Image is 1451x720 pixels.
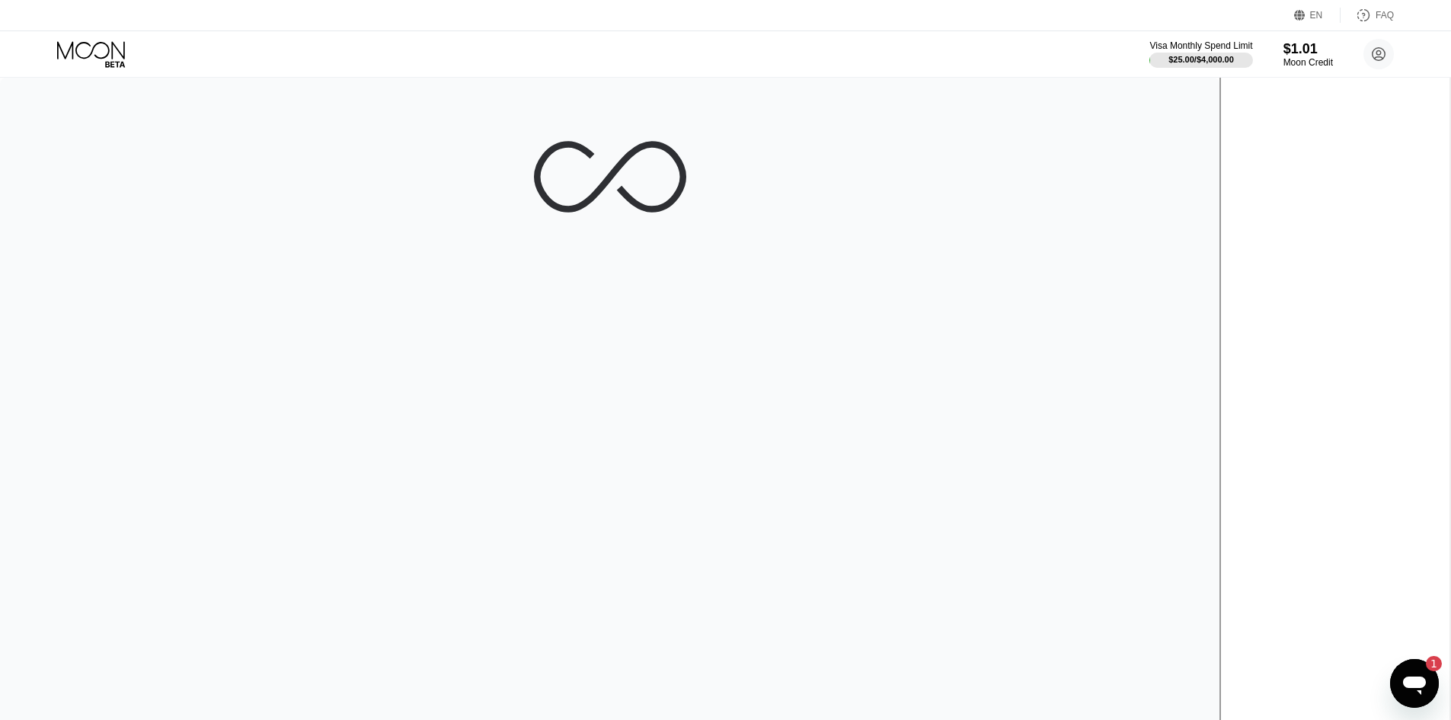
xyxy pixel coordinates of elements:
div: FAQ [1376,10,1394,21]
div: $25.00 / $4,000.00 [1168,55,1234,64]
div: EN [1294,8,1341,23]
div: EN [1310,10,1323,21]
div: Moon Credit [1283,57,1333,68]
div: $1.01 [1283,41,1333,57]
div: Visa Monthly Spend Limit [1149,40,1252,51]
iframe: Button to launch messaging window, 1 unread message [1390,659,1439,708]
div: $1.01Moon Credit [1283,41,1333,68]
iframe: Number of unread messages [1411,656,1442,671]
div: FAQ [1341,8,1394,23]
div: Visa Monthly Spend Limit$25.00/$4,000.00 [1149,40,1252,68]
